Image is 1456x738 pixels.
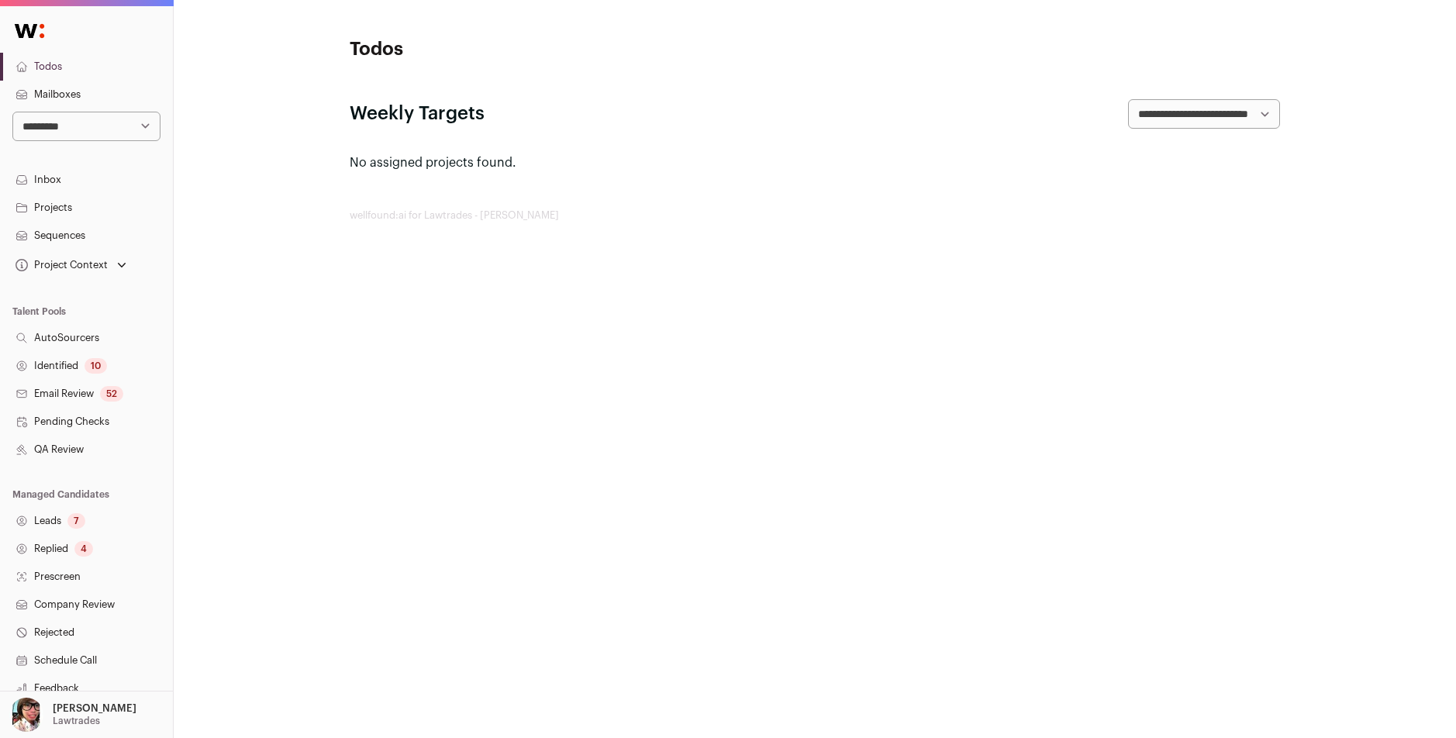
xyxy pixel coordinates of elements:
h2: Weekly Targets [350,102,485,126]
p: Lawtrades [53,715,100,727]
button: Open dropdown [12,254,129,276]
img: Wellfound [6,16,53,47]
p: No assigned projects found. [350,153,1280,172]
div: 4 [74,541,93,557]
footer: wellfound:ai for Lawtrades - [PERSON_NAME] [350,209,1280,222]
img: 14759586-medium_jpg [9,698,43,732]
div: 7 [67,513,85,529]
p: [PERSON_NAME] [53,702,136,715]
div: 52 [100,386,123,402]
div: 10 [85,358,107,374]
button: Open dropdown [6,698,140,732]
div: Project Context [12,259,108,271]
h1: Todos [350,37,660,62]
